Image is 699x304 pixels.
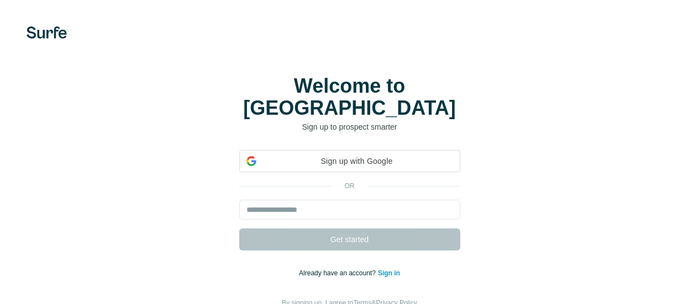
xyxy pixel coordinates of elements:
[299,269,378,277] span: Already have an account?
[378,269,400,277] a: Sign in
[261,156,453,167] span: Sign up with Google
[27,26,67,39] img: Surfe's logo
[239,121,460,132] p: Sign up to prospect smarter
[239,150,460,172] div: Sign up with Google
[239,75,460,119] h1: Welcome to [GEOGRAPHIC_DATA]
[332,181,367,191] p: or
